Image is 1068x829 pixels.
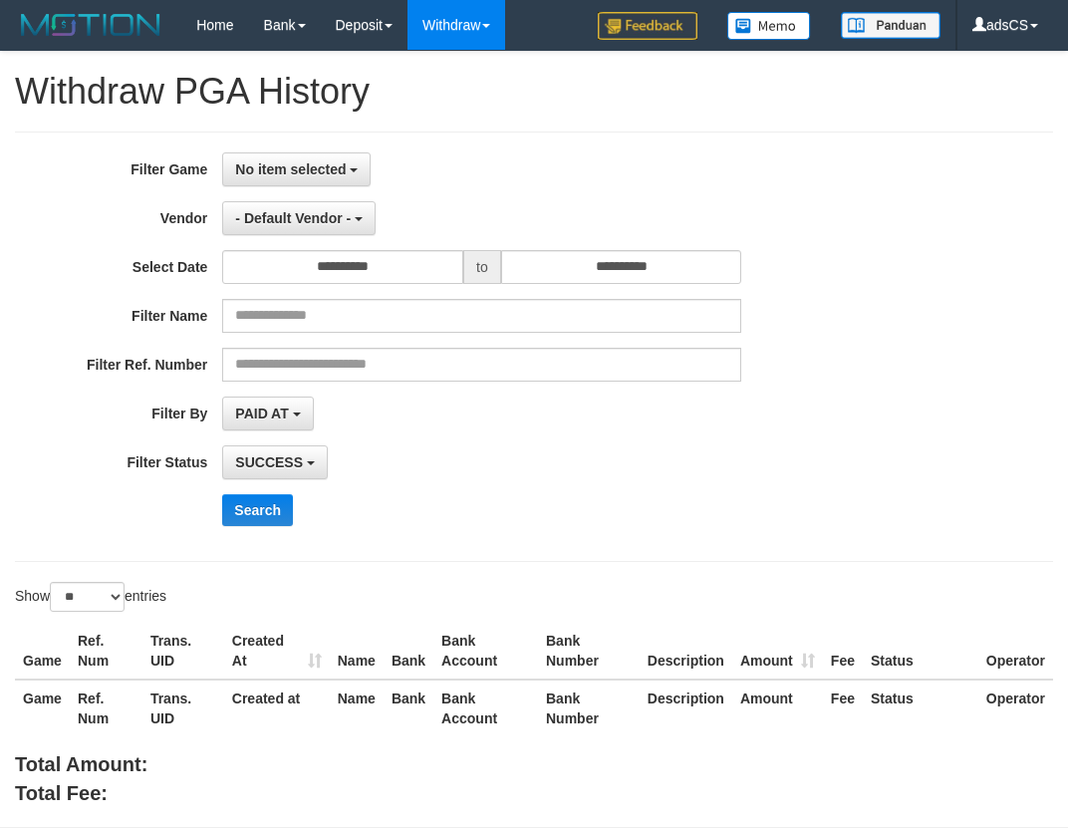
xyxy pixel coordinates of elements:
th: Bank [384,680,433,736]
span: - Default Vendor - [235,210,351,226]
img: panduan.png [841,12,940,39]
th: Fee [823,623,863,680]
b: Total Fee: [15,782,108,804]
span: PAID AT [235,406,288,421]
th: Bank [384,623,433,680]
th: Ref. Num [70,680,142,736]
h1: Withdraw PGA History [15,72,1053,112]
select: Showentries [50,582,125,612]
th: Bank Account [433,680,538,736]
th: Ref. Num [70,623,142,680]
button: No item selected [222,152,371,186]
span: No item selected [235,161,346,177]
th: Trans. UID [142,623,224,680]
th: Created at [224,680,330,736]
img: Feedback.jpg [598,12,697,40]
th: Status [863,680,978,736]
th: Status [863,623,978,680]
b: Total Amount: [15,753,147,775]
button: PAID AT [222,397,313,430]
th: Amount [732,623,823,680]
span: to [463,250,501,284]
th: Name [330,623,384,680]
button: Search [222,494,293,526]
button: SUCCESS [222,445,328,479]
img: Button%20Memo.svg [727,12,811,40]
button: - Default Vendor - [222,201,376,235]
th: Game [15,680,70,736]
th: Operator [978,680,1053,736]
th: Created At [224,623,330,680]
label: Show entries [15,582,166,612]
th: Amount [732,680,823,736]
span: SUCCESS [235,454,303,470]
th: Bank Number [538,623,640,680]
img: MOTION_logo.png [15,10,166,40]
th: Bank Number [538,680,640,736]
th: Operator [978,623,1053,680]
th: Trans. UID [142,680,224,736]
th: Bank Account [433,623,538,680]
th: Fee [823,680,863,736]
th: Name [330,680,384,736]
th: Description [640,623,732,680]
th: Description [640,680,732,736]
th: Game [15,623,70,680]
